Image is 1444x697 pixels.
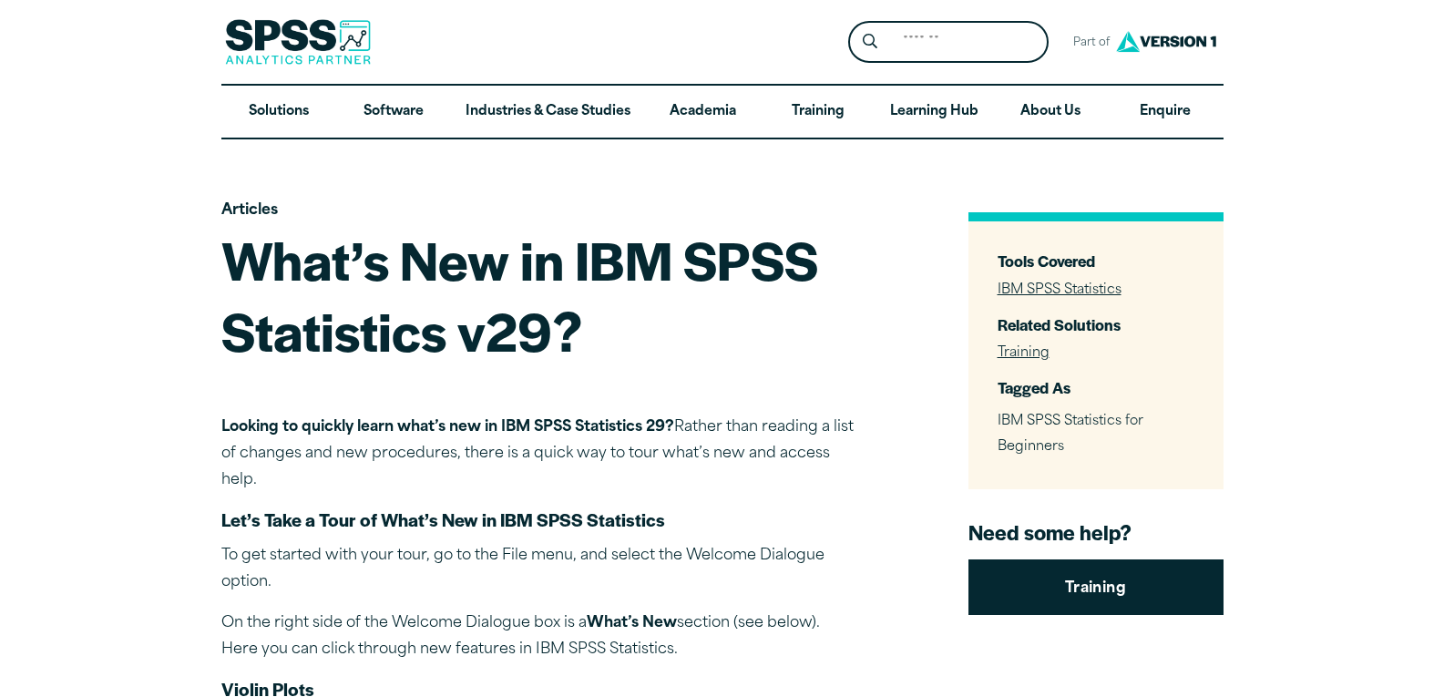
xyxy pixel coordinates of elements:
[876,86,993,138] a: Learning Hub
[221,415,859,493] p: Rather than reading a list of changes and new procedures, there is a quick way to tour what’s new...
[998,283,1121,297] a: IBM SPSS Statistics
[853,26,886,59] button: Search magnifying glass icon
[998,415,1143,455] span: IBM SPSS Statistics for Beginners
[645,86,760,138] a: Academia
[998,346,1050,360] a: Training
[221,198,859,224] p: Articles
[993,86,1108,138] a: About Us
[221,507,665,532] strong: Let’s Take a Tour of What’s New in IBM SPSS Statistics
[221,86,1224,138] nav: Desktop version of site main menu
[1108,86,1223,138] a: Enquire
[221,543,859,596] p: To get started with your tour, go to the File menu, and select the Welcome Dialogue option.
[221,610,859,663] p: On the right side of the Welcome Dialogue box is a section (see below). Here you can click throug...
[863,34,877,49] svg: Search magnifying glass icon
[451,86,645,138] a: Industries & Case Studies
[587,616,677,630] strong: What’s New
[225,19,371,65] img: SPSS Analytics Partner
[968,559,1224,616] a: Training
[221,420,674,435] strong: Looking to quickly learn what’s new in IBM SPSS Statistics 29?
[1063,30,1111,56] span: Part of
[848,21,1049,64] form: Site Header Search Form
[998,251,1194,272] h3: Tools Covered
[221,86,336,138] a: Solutions
[968,518,1224,546] h4: Need some help?
[221,224,859,365] h1: What’s New in IBM SPSS Statistics v29?
[760,86,875,138] a: Training
[998,314,1194,335] h3: Related Solutions
[336,86,451,138] a: Software
[1111,25,1221,58] img: Version1 Logo
[998,377,1194,398] h3: Tagged As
